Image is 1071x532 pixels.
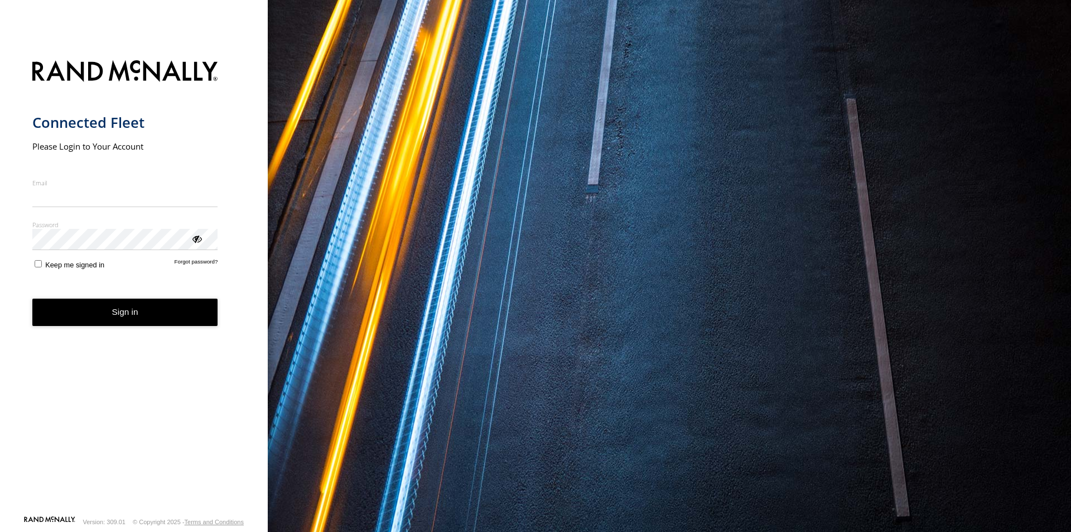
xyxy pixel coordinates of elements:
[185,519,244,525] a: Terms and Conditions
[35,260,42,267] input: Keep me signed in
[45,261,104,269] span: Keep me signed in
[32,141,218,152] h2: Please Login to Your Account
[133,519,244,525] div: © Copyright 2025 -
[83,519,126,525] div: Version: 309.01
[175,258,218,269] a: Forgot password?
[32,58,218,87] img: Rand McNally
[24,516,75,528] a: Visit our Website
[32,113,218,132] h1: Connected Fleet
[191,233,202,244] div: ViewPassword
[32,54,236,515] form: main
[32,179,218,187] label: Email
[32,221,218,229] label: Password
[32,299,218,326] button: Sign in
